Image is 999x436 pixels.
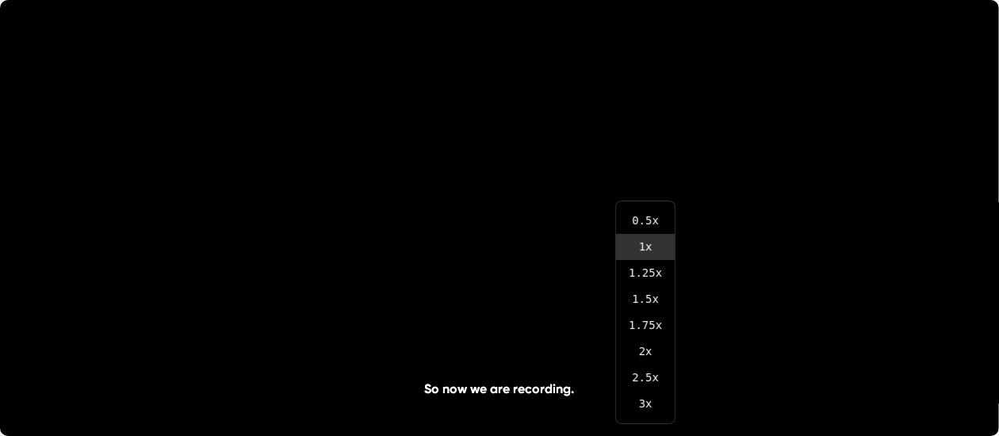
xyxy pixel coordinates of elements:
li: 1 x [616,234,675,260]
li: 2 x [616,338,675,365]
li: 1.5 x [616,286,675,312]
li: 2.5 x [616,365,675,391]
li: 1.75 x [616,312,675,338]
li: 1.25 x [616,260,675,286]
li: 0.5 x [616,208,675,234]
li: 3 x [616,391,675,417]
